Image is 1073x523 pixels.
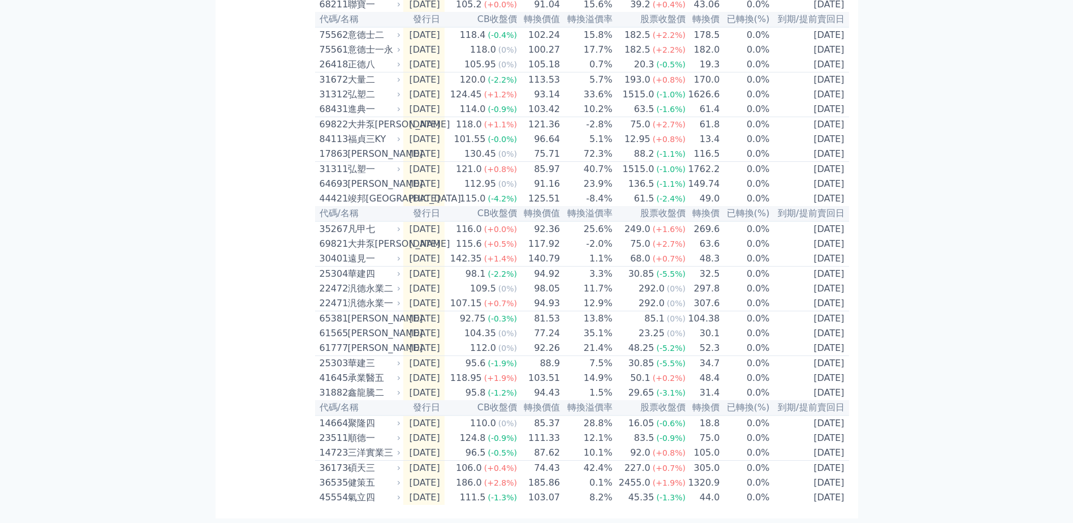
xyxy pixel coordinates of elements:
[622,73,653,87] div: 193.0
[320,147,345,161] div: 17863
[518,57,561,72] td: 105.18
[518,87,561,102] td: 93.14
[667,299,686,308] span: (0%)
[561,102,613,117] td: 10.2%
[628,118,653,131] div: 75.0
[561,27,613,42] td: 15.8%
[620,88,656,101] div: 1515.0
[720,102,770,117] td: 0.0%
[403,267,445,282] td: [DATE]
[686,42,720,57] td: 182.0
[518,12,561,27] th: 轉換價值
[448,88,484,101] div: 124.45
[403,72,445,88] td: [DATE]
[636,297,667,310] div: 292.0
[462,327,498,340] div: 104.35
[403,371,445,385] td: [DATE]
[720,42,770,57] td: 0.0%
[770,12,849,27] th: 到期/提前賣回日
[488,359,517,368] span: (-1.9%)
[320,297,345,310] div: 22471
[348,267,399,281] div: 華建四
[656,149,686,158] span: (-1.1%)
[720,117,770,132] td: 0.0%
[320,102,345,116] div: 68431
[488,75,517,84] span: (-2.2%)
[770,356,849,371] td: [DATE]
[348,192,399,205] div: 竣邦[GEOGRAPHIC_DATA]
[622,28,653,42] div: 182.5
[403,102,445,117] td: [DATE]
[613,206,686,221] th: 股票收盤價
[468,341,498,355] div: 112.0
[656,60,686,69] span: (-0.5%)
[626,357,657,370] div: 30.85
[448,297,484,310] div: 107.15
[561,147,613,162] td: 72.3%
[488,31,517,40] span: (-0.4%)
[656,179,686,188] span: (-1.1%)
[320,162,345,176] div: 31311
[498,179,517,188] span: (0%)
[320,43,345,57] div: 75561
[561,281,613,296] td: 11.7%
[561,311,613,327] td: 13.8%
[518,147,561,162] td: 75.71
[484,299,517,308] span: (+0.7%)
[656,165,686,174] span: (-1.0%)
[667,284,686,293] span: (0%)
[462,177,498,191] div: 112.95
[686,162,720,177] td: 1762.2
[720,251,770,267] td: 0.0%
[686,356,720,371] td: 34.7
[320,88,345,101] div: 31312
[458,73,488,87] div: 120.0
[518,206,561,221] th: 轉換價值
[561,117,613,132] td: -2.8%
[622,43,653,57] div: 182.5
[770,177,849,191] td: [DATE]
[348,147,399,161] div: [PERSON_NAME]
[315,12,403,27] th: 代碼/名稱
[561,42,613,57] td: 17.7%
[770,221,849,237] td: [DATE]
[686,117,720,132] td: 61.8
[636,282,667,295] div: 292.0
[653,239,686,248] span: (+2.7%)
[320,192,345,205] div: 44421
[770,87,849,102] td: [DATE]
[632,102,657,116] div: 63.5
[403,57,445,72] td: [DATE]
[720,221,770,237] td: 0.0%
[686,102,720,117] td: 61.4
[770,162,849,177] td: [DATE]
[518,267,561,282] td: 94.92
[686,12,720,27] th: 轉換價
[320,327,345,340] div: 61565
[348,357,399,370] div: 華建三
[686,87,720,102] td: 1626.6
[484,225,517,234] span: (+0.0%)
[686,72,720,88] td: 170.0
[518,72,561,88] td: 113.53
[720,267,770,282] td: 0.0%
[348,58,399,71] div: 正德八
[653,75,686,84] span: (+0.8%)
[403,341,445,356] td: [DATE]
[462,58,498,71] div: 105.95
[720,191,770,206] td: 0.0%
[686,206,720,221] th: 轉換價
[518,341,561,356] td: 92.26
[348,327,399,340] div: [PERSON_NAME]
[626,341,657,355] div: 48.25
[620,162,656,176] div: 1515.0
[770,147,849,162] td: [DATE]
[348,73,399,87] div: 大量二
[403,87,445,102] td: [DATE]
[628,237,653,251] div: 75.0
[653,45,686,54] span: (+2.2%)
[348,297,399,310] div: 汎德永業一
[320,28,345,42] div: 75562
[403,42,445,57] td: [DATE]
[451,132,488,146] div: 101.55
